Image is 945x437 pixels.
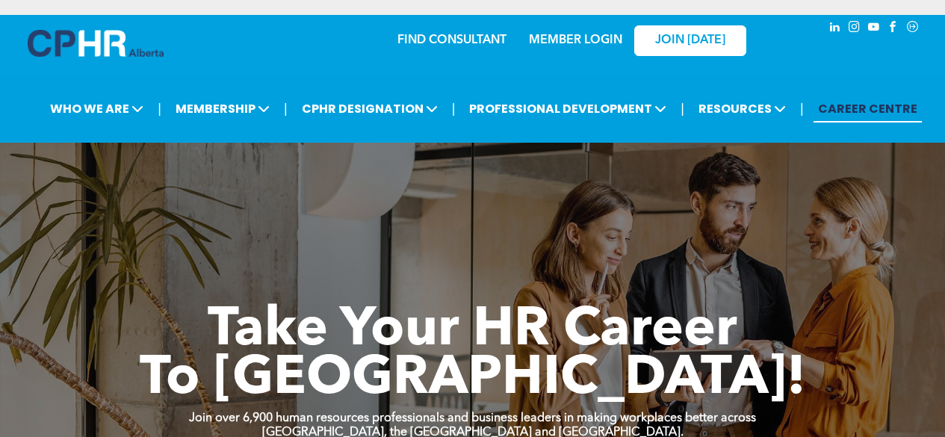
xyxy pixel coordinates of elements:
span: RESOURCES [694,95,790,123]
a: JOIN [DATE] [634,25,746,56]
a: linkedin [827,19,843,39]
a: CAREER CENTRE [814,95,922,123]
span: Take Your HR Career [208,304,737,358]
a: youtube [866,19,882,39]
a: Social network [905,19,921,39]
li: | [681,93,684,124]
strong: Join over 6,900 human resources professionals and business leaders in making workplaces better ac... [189,412,756,424]
span: PROFESSIONAL DEVELOPMENT [465,95,671,123]
span: MEMBERSHIP [171,95,274,123]
li: | [452,93,456,124]
li: | [158,93,161,124]
a: MEMBER LOGIN [529,34,622,46]
a: FIND CONSULTANT [397,34,506,46]
span: To [GEOGRAPHIC_DATA]! [140,353,806,406]
li: | [800,93,804,124]
img: A blue and white logo for cp alberta [28,30,164,57]
span: WHO WE ARE [46,95,148,123]
li: | [284,93,288,124]
a: facebook [885,19,902,39]
span: CPHR DESIGNATION [297,95,442,123]
span: JOIN [DATE] [655,34,725,48]
a: instagram [846,19,863,39]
